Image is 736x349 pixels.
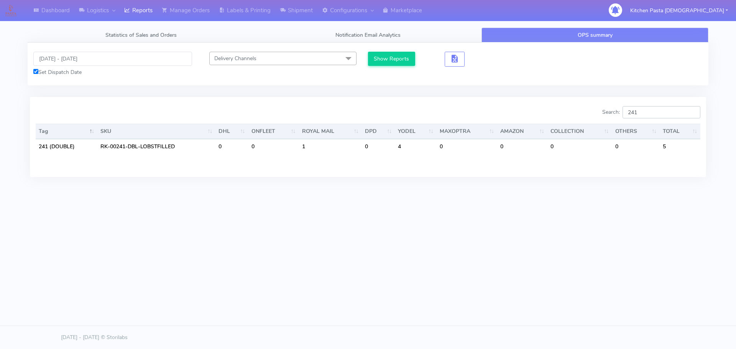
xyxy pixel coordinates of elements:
button: Show Reports [368,52,415,66]
ul: Tabs [28,28,708,43]
th: SKU: activate to sort column ascending [97,124,215,139]
td: 0 [362,139,395,154]
th: MAXOPTRA : activate to sort column ascending [437,124,497,139]
td: 4 [395,139,437,154]
span: OPS summary [578,31,613,39]
td: 0 [547,139,612,154]
td: 0 [248,139,299,154]
td: 0 [215,139,248,154]
input: Search: [623,106,700,118]
span: Notification Email Analytics [335,31,401,39]
td: 0 [612,139,660,154]
td: 1 [299,139,362,154]
td: 241 (DOUBLE) [36,139,97,154]
th: DPD : activate to sort column ascending [362,124,395,139]
td: 0 [497,139,547,154]
td: RK-00241-DBL-LOBSTFILLED [97,139,215,154]
th: ONFLEET : activate to sort column ascending [248,124,299,139]
th: Tag: activate to sort column descending [36,124,97,139]
th: TOTAL : activate to sort column ascending [660,124,700,139]
th: ROYAL MAIL : activate to sort column ascending [299,124,362,139]
th: AMAZON : activate to sort column ascending [497,124,547,139]
th: COLLECTION : activate to sort column ascending [547,124,612,139]
input: Pick the Daterange [33,52,192,66]
span: Delivery Channels [214,55,256,62]
td: 0 [437,139,497,154]
button: Kitchen Pasta [DEMOGRAPHIC_DATA] [624,3,734,18]
div: Set Dispatch Date [33,68,192,76]
label: Search: [602,106,700,118]
th: DHL : activate to sort column ascending [215,124,248,139]
span: Statistics of Sales and Orders [105,31,177,39]
th: OTHERS : activate to sort column ascending [612,124,660,139]
td: 5 [660,139,700,154]
th: YODEL : activate to sort column ascending [395,124,437,139]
